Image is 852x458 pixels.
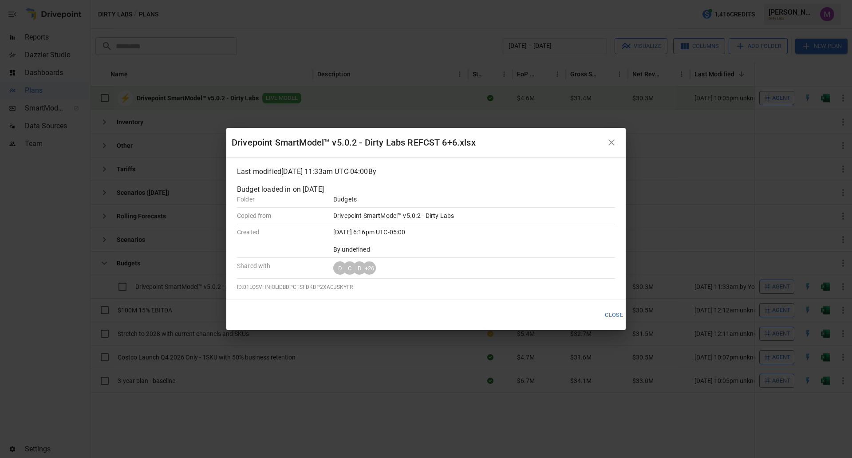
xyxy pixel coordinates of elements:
[237,261,326,270] p: Shared with
[333,211,519,220] p: Drivepoint SmartModel™ v5.0.2 - Dirty Labs
[333,245,519,254] p: By undefined
[333,228,519,237] p: [DATE] 6:16pm UTC-05:00
[237,211,326,220] p: Copied from
[599,308,629,322] button: Close
[353,261,366,275] div: D
[237,166,615,177] p: Last modified [DATE] 11:33am UTC-04:00 By
[333,261,347,275] div: D
[237,228,326,237] p: Created
[237,195,326,204] p: Folder
[237,184,615,195] p: Budget loaded in on [DATE]
[343,261,356,275] div: C
[232,135,603,150] div: Drivepoint SmartModel™ v5.0.2 - Dirty Labs REFCST 6+6.xlsx
[237,284,353,290] span: ID: 01LQSVHNIOLIDBDPCTSFDKDP2XACJSKYFR
[333,195,519,204] p: Budgets
[363,261,376,275] div: + 26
